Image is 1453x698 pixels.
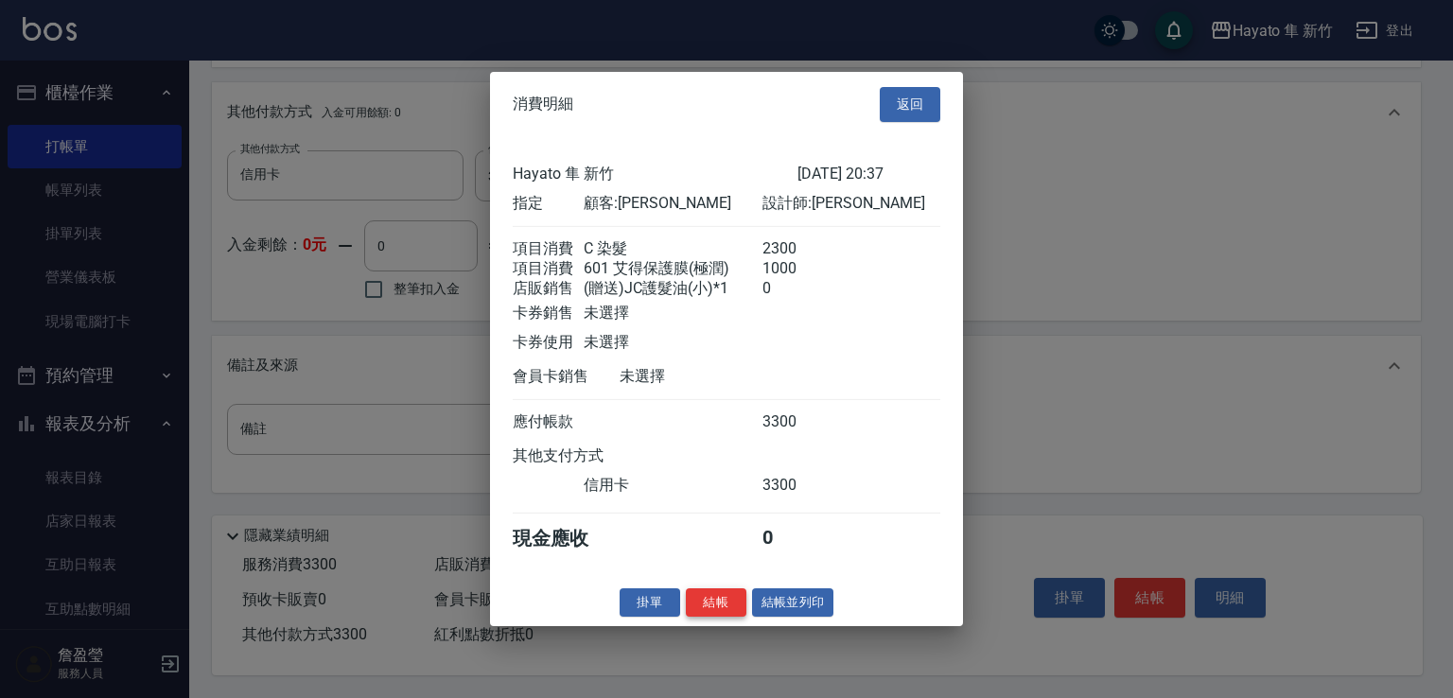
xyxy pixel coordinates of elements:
div: 現金應收 [513,525,620,550]
div: 0 [762,278,833,298]
div: 指定 [513,193,584,213]
button: 返回 [880,87,940,122]
div: 2300 [762,238,833,258]
div: 項目消費 [513,258,584,278]
div: 其他支付方式 [513,445,656,465]
div: 店販銷售 [513,278,584,298]
div: [DATE] 20:37 [797,164,940,183]
div: 會員卡銷售 [513,366,620,386]
div: 設計師: [PERSON_NAME] [762,193,940,213]
div: C 染髮 [584,238,762,258]
div: 卡券銷售 [513,303,584,323]
button: 結帳 [686,587,746,617]
div: 601 艾得保護膜(極潤) [584,258,762,278]
div: 未選擇 [584,303,762,323]
div: 顧客: [PERSON_NAME] [584,193,762,213]
div: 3300 [762,475,833,495]
button: 結帳並列印 [752,587,834,617]
div: 0 [762,525,833,550]
div: 應付帳款 [513,411,584,431]
div: (贈送)JC護髮油(小)*1 [584,278,762,298]
div: 3300 [762,411,833,431]
div: 未選擇 [584,332,762,352]
div: 卡券使用 [513,332,584,352]
div: 未選擇 [620,366,797,386]
button: 掛單 [620,587,680,617]
div: 信用卡 [584,475,762,495]
div: Hayato 隼 新竹 [513,164,797,183]
div: 項目消費 [513,238,584,258]
div: 1000 [762,258,833,278]
span: 消費明細 [513,95,573,113]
